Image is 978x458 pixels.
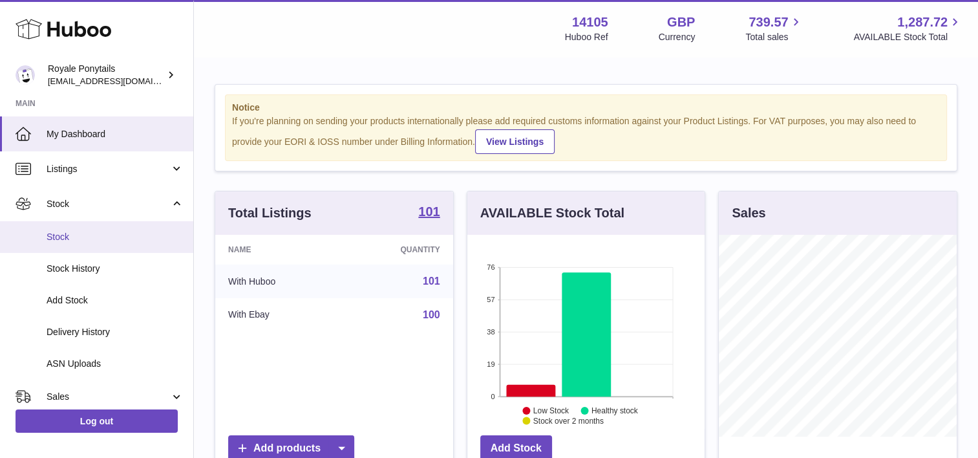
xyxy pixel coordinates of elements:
[423,309,440,320] a: 100
[487,360,494,368] text: 19
[232,115,940,154] div: If you're planning on sending your products internationally please add required customs informati...
[341,235,453,265] th: Quantity
[659,31,696,43] div: Currency
[732,204,765,222] h3: Sales
[565,31,608,43] div: Huboo Ref
[897,14,948,31] span: 1,287.72
[215,235,341,265] th: Name
[47,294,184,307] span: Add Stock
[487,296,494,303] text: 57
[667,14,695,31] strong: GBP
[47,198,170,210] span: Stock
[423,276,440,287] a: 101
[533,417,604,426] text: Stock over 2 months
[418,205,440,221] a: 101
[232,102,940,114] strong: Notice
[487,263,494,271] text: 76
[48,76,190,86] span: [EMAIL_ADDRESS][DOMAIN_NAME]
[533,406,569,415] text: Low Stock
[47,263,184,275] span: Stock History
[749,14,788,31] span: 739.57
[491,393,494,400] text: 0
[853,14,962,43] a: 1,287.72 AVAILABLE Stock Total
[47,391,170,403] span: Sales
[215,298,341,332] td: With Ebay
[591,406,639,415] text: Healthy stock
[48,63,164,87] div: Royale Ponytails
[487,328,494,336] text: 38
[228,204,312,222] h3: Total Listings
[853,31,962,43] span: AVAILABLE Stock Total
[418,205,440,218] strong: 101
[572,14,608,31] strong: 14105
[745,14,803,43] a: 739.57 Total sales
[47,163,170,175] span: Listings
[47,231,184,243] span: Stock
[215,265,341,298] td: With Huboo
[47,358,184,370] span: ASN Uploads
[475,129,555,154] a: View Listings
[16,65,35,85] img: qphill92@gmail.com
[47,128,184,140] span: My Dashboard
[745,31,803,43] span: Total sales
[47,326,184,338] span: Delivery History
[16,409,178,433] a: Log out
[480,204,624,222] h3: AVAILABLE Stock Total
